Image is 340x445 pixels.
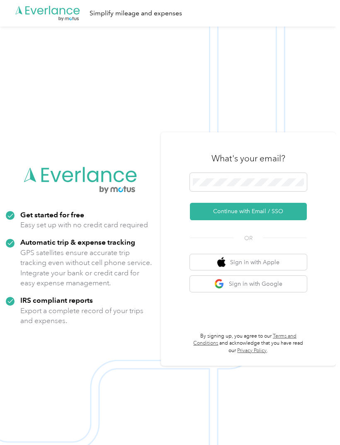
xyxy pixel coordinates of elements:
[20,238,135,246] strong: Automatic trip & expense tracking
[234,234,263,243] span: OR
[211,153,285,164] h3: What's your email?
[193,333,296,347] a: Terms and Conditions
[20,248,155,288] p: GPS satellites ensure accurate trip tracking even without cell phone service. Integrate your bank...
[20,210,84,219] strong: Get started for free
[190,276,307,292] button: google logoSign in with Google
[190,203,307,220] button: Continue with Email / SSO
[20,220,148,230] p: Easy set up with no credit card required
[214,279,225,289] img: google logo
[237,348,267,354] a: Privacy Policy
[217,257,226,267] img: apple logo
[20,306,155,326] p: Export a complete record of your trips and expenses.
[190,333,307,355] p: By signing up, you agree to our and acknowledge that you have read our .
[20,296,93,304] strong: IRS compliant reports
[90,8,182,19] div: Simplify mileage and expenses
[190,254,307,270] button: apple logoSign in with Apple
